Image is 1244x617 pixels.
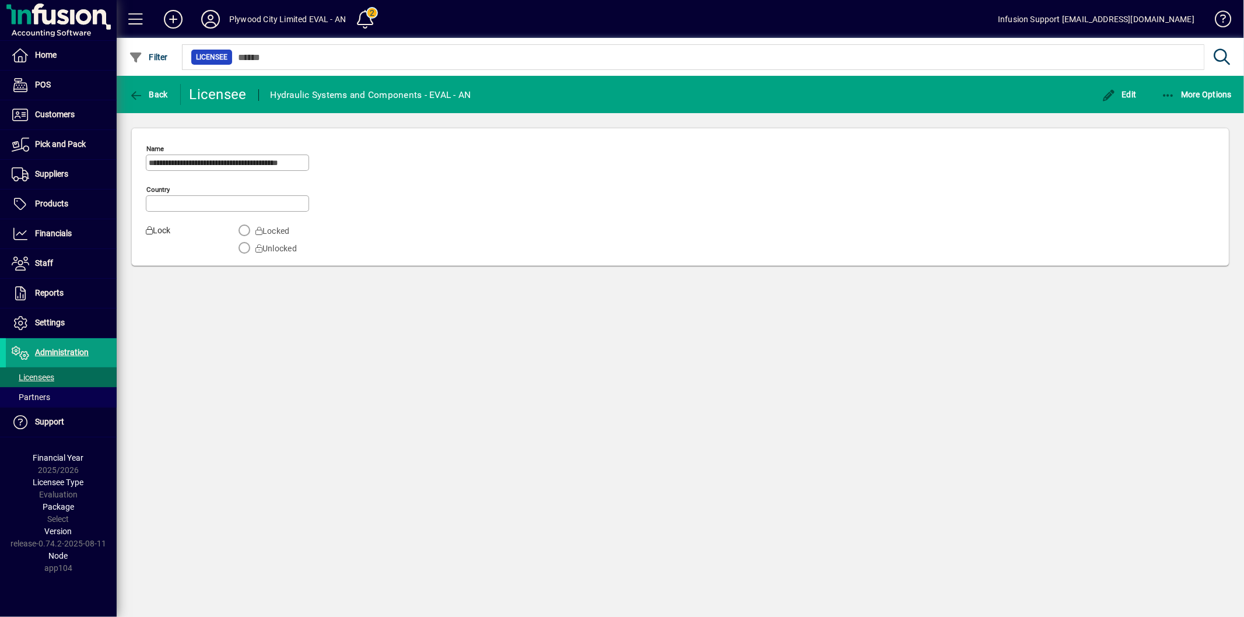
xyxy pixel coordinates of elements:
span: Settings [35,318,65,327]
mat-label: Name [146,145,164,153]
a: POS [6,71,117,100]
a: Licensees [6,367,117,387]
button: Back [126,84,171,105]
span: Suppliers [35,169,68,178]
div: Plywood City Limited EVAL - AN [229,10,346,29]
button: More Options [1158,84,1235,105]
a: Pick and Pack [6,130,117,159]
a: Settings [6,308,117,338]
span: Package [43,502,74,511]
span: Support [35,417,64,426]
a: Partners [6,387,117,407]
button: Edit [1099,84,1140,105]
button: Filter [126,47,171,68]
span: Licensees [12,373,54,382]
button: Profile [192,9,229,30]
div: Hydraulic Systems and Components - EVAL - AN [271,86,471,104]
span: Products [35,199,68,208]
span: Home [35,50,57,59]
span: Pick and Pack [35,139,86,149]
app-page-header-button: Back [117,84,181,105]
div: Licensee [190,85,247,104]
span: Licensee Type [33,478,84,487]
a: Staff [6,249,117,278]
span: Edit [1102,90,1137,99]
span: Partners [12,392,50,402]
a: Knowledge Base [1206,2,1229,40]
span: Filter [129,52,168,62]
span: Staff [35,258,53,268]
a: Suppliers [6,160,117,189]
span: Back [129,90,168,99]
span: Node [49,551,68,560]
a: Support [6,408,117,437]
button: Add [155,9,192,30]
span: Licensee [196,51,227,63]
label: Lock [137,225,212,255]
a: Products [6,190,117,219]
span: Version [45,527,72,536]
span: Reports [35,288,64,297]
span: Financial Year [33,453,84,462]
div: Infusion Support [EMAIL_ADDRESS][DOMAIN_NAME] [998,10,1194,29]
a: Reports [6,279,117,308]
mat-label: Country [146,185,170,194]
a: Home [6,41,117,70]
span: Financials [35,229,72,238]
span: More Options [1161,90,1232,99]
span: Customers [35,110,75,119]
span: Administration [35,348,89,357]
span: POS [35,80,51,89]
a: Financials [6,219,117,248]
a: Customers [6,100,117,129]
